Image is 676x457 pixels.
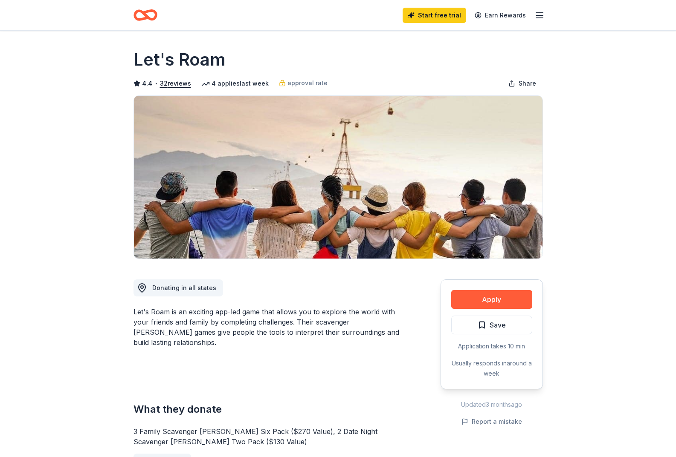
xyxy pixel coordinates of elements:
button: Save [451,316,532,334]
h2: What they donate [133,402,400,416]
div: Application takes 10 min [451,341,532,351]
span: 4.4 [142,78,152,89]
img: Image for Let's Roam [134,96,543,259]
a: approval rate [279,78,328,88]
a: Earn Rewards [470,8,531,23]
span: approval rate [287,78,328,88]
h1: Let's Roam [133,48,226,72]
div: Usually responds in around a week [451,358,532,379]
div: 4 applies last week [201,78,269,89]
div: Updated 3 months ago [441,400,543,410]
div: Let's Roam is an exciting app-led game that allows you to explore the world with your friends and... [133,307,400,348]
a: Start free trial [403,8,466,23]
span: Donating in all states [152,284,216,291]
div: 3 Family Scavenger [PERSON_NAME] Six Pack ($270 Value), 2 Date Night Scavenger [PERSON_NAME] Two ... [133,426,400,447]
span: Share [519,78,536,89]
button: Apply [451,290,532,309]
a: Home [133,5,157,25]
span: Save [490,319,506,331]
span: • [154,80,157,87]
button: 32reviews [160,78,191,89]
button: Report a mistake [461,417,522,427]
button: Share [502,75,543,92]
